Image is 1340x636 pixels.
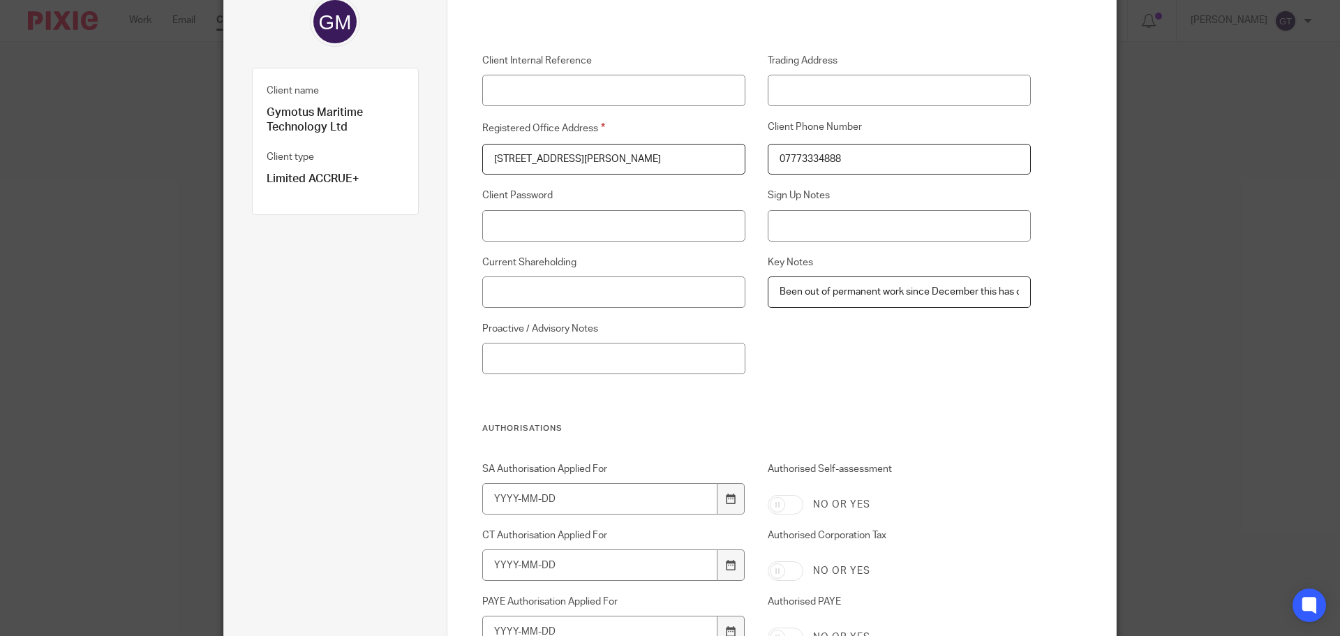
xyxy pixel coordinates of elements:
label: Current Shareholding [482,256,746,269]
label: Authorised Corporation Tax [768,528,1032,551]
label: Client Phone Number [768,120,1032,136]
label: No or yes [813,498,870,512]
label: Sign Up Notes [768,188,1032,202]
label: Proactive / Advisory Notes [482,322,746,336]
label: Registered Office Address [482,120,746,136]
input: YYYY-MM-DD [482,549,718,581]
p: Limited ACCRUE+ [267,172,404,186]
label: Client Internal Reference [482,54,746,68]
input: YYYY-MM-DD [482,483,718,515]
label: CT Authorisation Applied For [482,528,746,542]
label: No or yes [813,564,870,578]
label: Client Password [482,188,746,202]
h3: Authorisations [482,423,1032,434]
label: Client type [267,150,314,164]
label: Authorised Self-assessment [768,462,1032,485]
label: Trading Address [768,54,1032,68]
label: Key Notes [768,256,1032,269]
label: SA Authorisation Applied For [482,462,746,476]
p: Gymotus Maritime Technology Ltd [267,105,404,135]
label: Client name [267,84,319,98]
label: PAYE Authorisation Applied For [482,595,746,609]
label: Authorised PAYE [768,595,1032,617]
